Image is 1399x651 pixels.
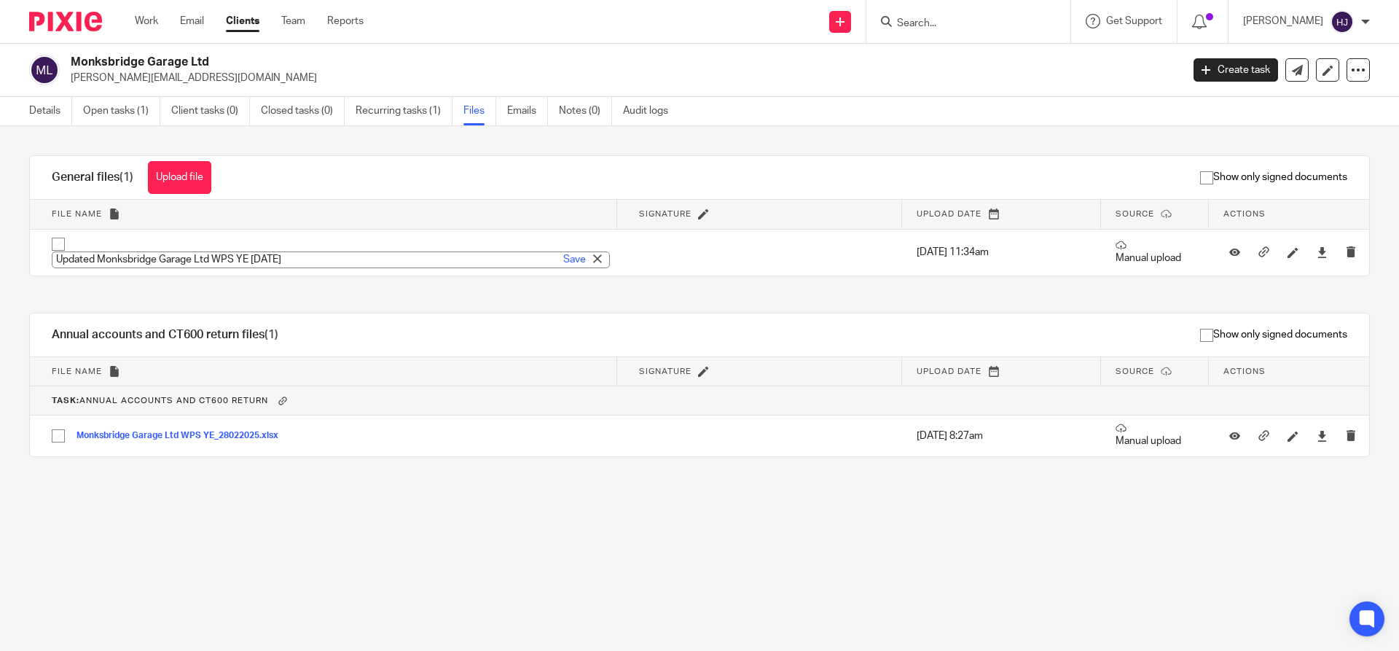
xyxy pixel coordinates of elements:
[327,14,364,28] a: Reports
[1243,14,1323,28] p: [PERSON_NAME]
[281,14,305,28] a: Team
[356,97,452,125] a: Recurring tasks (1)
[77,431,289,441] button: Monksbridge Garage Ltd WPS YE_28022025.xlsx
[1116,210,1154,218] span: Source
[29,55,60,85] img: svg%3E
[29,97,72,125] a: Details
[1223,210,1266,218] span: Actions
[1200,327,1347,342] span: Show only signed documents
[1200,170,1347,184] span: Show only signed documents
[29,12,102,31] img: Pixie
[52,367,102,375] span: File name
[44,422,72,450] input: Select
[52,170,133,185] h1: General files
[171,97,250,125] a: Client tasks (0)
[261,97,345,125] a: Closed tasks (0)
[917,210,981,218] span: Upload date
[896,17,1027,31] input: Search
[1194,58,1278,82] a: Create task
[623,97,679,125] a: Audit logs
[1106,16,1162,26] span: Get Support
[559,97,612,125] a: Notes (0)
[52,210,102,218] span: File name
[1116,367,1154,375] span: Source
[563,252,586,267] a: Save
[1116,423,1194,448] p: Manual upload
[180,14,204,28] a: Email
[226,14,259,28] a: Clients
[1223,367,1266,375] span: Actions
[119,171,133,183] span: (1)
[1116,240,1194,265] p: Manual upload
[507,97,548,125] a: Emails
[52,397,268,405] span: Annual accounts and CT600 return
[1317,245,1328,260] a: Download
[1331,10,1354,34] img: svg%3E
[639,367,691,375] span: Signature
[917,245,1086,260] p: [DATE] 11:34am
[52,397,79,405] b: Task:
[463,97,496,125] a: Files
[917,429,1086,443] p: [DATE] 8:27am
[71,71,1172,85] p: [PERSON_NAME][EMAIL_ADDRESS][DOMAIN_NAME]
[71,55,952,70] h2: Monksbridge Garage Ltd
[264,329,278,340] span: (1)
[135,14,158,28] a: Work
[83,97,160,125] a: Open tasks (1)
[148,161,211,194] button: Upload file
[1317,429,1328,443] a: Download
[639,210,691,218] span: Signature
[917,367,981,375] span: Upload date
[52,327,278,343] h1: Annual accounts and CT600 return files
[44,230,72,258] input: Select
